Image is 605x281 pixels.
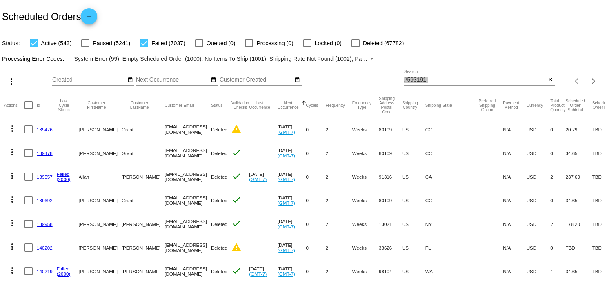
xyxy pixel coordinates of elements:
mat-cell: Aliah [79,165,122,188]
mat-cell: N/A [503,165,526,188]
mat-cell: 0 [550,188,565,212]
span: Processing Error Codes: [2,55,65,62]
button: Previous page [569,73,585,89]
mat-cell: [PERSON_NAME] [79,212,122,236]
mat-icon: check [231,219,241,228]
mat-icon: date_range [211,77,216,83]
mat-header-cell: Validation Checks [231,93,249,117]
mat-cell: Weeks [352,212,379,236]
a: (GMT-7) [278,200,295,206]
span: Deleted [211,269,227,274]
mat-cell: [PERSON_NAME] [79,141,122,165]
a: Failed [57,266,70,271]
mat-cell: 0 [306,236,326,259]
mat-cell: 2 [550,165,565,188]
mat-icon: check [231,148,241,157]
button: Change sorting for Frequency [326,103,345,108]
button: Change sorting for ShippingState [425,103,452,108]
mat-cell: 178.20 [566,212,592,236]
span: Deleted [211,174,227,179]
a: 139692 [37,198,53,203]
mat-icon: warning [231,124,241,134]
mat-cell: Weeks [352,236,379,259]
mat-cell: [DATE] [278,141,306,165]
mat-cell: 0 [306,212,326,236]
a: (GMT-7) [278,177,295,182]
mat-cell: [EMAIL_ADDRESS][DOMAIN_NAME] [165,141,211,165]
mat-cell: 0 [306,165,326,188]
button: Next page [585,73,602,89]
input: Next Occurrence [136,77,209,83]
mat-cell: [EMAIL_ADDRESS][DOMAIN_NAME] [165,236,211,259]
a: (GMT-7) [278,129,295,135]
mat-cell: USD [527,165,551,188]
span: Deleted (67782) [363,38,404,48]
a: 139557 [37,174,53,179]
mat-cell: 20.79 [566,117,592,141]
span: Deleted [211,221,227,227]
mat-cell: 2 [326,212,352,236]
button: Change sorting for Id [37,103,40,108]
mat-icon: more_vert [7,218,17,228]
button: Change sorting for CurrencyIso [527,103,543,108]
mat-cell: Grant [122,117,165,141]
span: Status: [2,40,20,46]
span: Paused (5241) [93,38,130,48]
a: (2000) [57,271,71,277]
mat-icon: date_range [294,77,300,83]
mat-cell: 2 [326,117,352,141]
mat-cell: US [402,212,425,236]
span: Active (543) [41,38,72,48]
mat-cell: USD [527,236,551,259]
mat-cell: 0 [306,188,326,212]
button: Change sorting for PaymentMethod.Type [503,101,519,110]
mat-cell: N/A [503,117,526,141]
mat-cell: [EMAIL_ADDRESS][DOMAIN_NAME] [165,188,211,212]
a: 139476 [37,127,53,132]
mat-cell: Grant [122,141,165,165]
mat-cell: [PERSON_NAME] [122,165,165,188]
button: Clear [546,76,555,84]
mat-cell: CA [425,165,479,188]
mat-cell: [DATE] [278,117,306,141]
mat-icon: more_vert [7,124,17,133]
span: Deleted [211,150,227,156]
mat-cell: 80109 [379,141,402,165]
mat-cell: USD [527,188,551,212]
mat-cell: [EMAIL_ADDRESS][DOMAIN_NAME] [165,212,211,236]
a: 139958 [37,221,53,227]
input: Search [404,77,546,83]
mat-cell: [DATE] [278,165,306,188]
mat-cell: Weeks [352,141,379,165]
mat-cell: 0 [550,117,565,141]
mat-cell: [PERSON_NAME] [79,188,122,212]
mat-icon: check [231,266,241,276]
mat-cell: NY [425,212,479,236]
mat-cell: USD [527,212,551,236]
mat-cell: 80109 [379,188,402,212]
mat-cell: 33626 [379,236,402,259]
span: Failed (7037) [151,38,185,48]
mat-cell: 34.65 [566,141,592,165]
a: 140219 [37,269,53,274]
mat-cell: Grant [122,188,165,212]
mat-cell: US [402,117,425,141]
mat-cell: [DATE] [278,188,306,212]
mat-cell: N/A [503,188,526,212]
mat-cell: Weeks [352,188,379,212]
span: Deleted [211,198,227,203]
mat-cell: FL [425,236,479,259]
mat-icon: check [231,195,241,205]
mat-cell: Weeks [352,117,379,141]
mat-cell: [PERSON_NAME] [79,117,122,141]
mat-cell: CO [425,117,479,141]
mat-icon: add [84,13,94,23]
button: Change sorting for CustomerFirstName [79,101,114,110]
mat-cell: [DATE] [278,236,306,259]
button: Change sorting for Subtotal [566,99,585,112]
mat-cell: US [402,141,425,165]
mat-select: Filter by Processing Error Codes [74,54,376,64]
mat-cell: N/A [503,141,526,165]
button: Change sorting for Cycles [306,103,318,108]
button: Change sorting for LastProcessingCycleId [57,99,71,112]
